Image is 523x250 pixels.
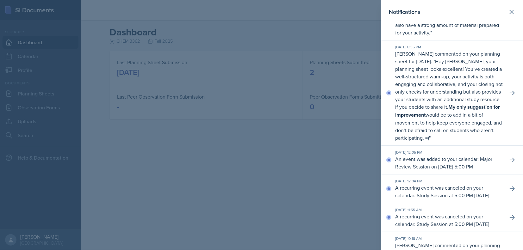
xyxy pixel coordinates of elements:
div: [DATE] 8:35 PM [395,44,503,50]
div: [DATE] 10:18 AM [395,236,503,241]
p: A recurring event was canceled on your calendar: Study Session at 5:00 PM [DATE] [395,213,503,228]
h2: Notifications [389,8,420,16]
div: [DATE] 12:05 PM [395,149,503,155]
p: Hey [PERSON_NAME], your planning sheet looks excellent! You’ve created a well-structured warm-up,... [395,58,503,141]
p: [PERSON_NAME] commented on your planning sheet for [DATE]: " " [395,50,503,142]
p: A recurring event was canceled on your calendar: Study Session at 5:00 PM [DATE] [395,184,503,199]
p: An event was added to your calendar: Major Review Session on [DATE] 5:00 PM [395,155,503,170]
div: [DATE] 11:55 AM [395,207,503,213]
div: [DATE] 12:04 PM [395,178,503,184]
